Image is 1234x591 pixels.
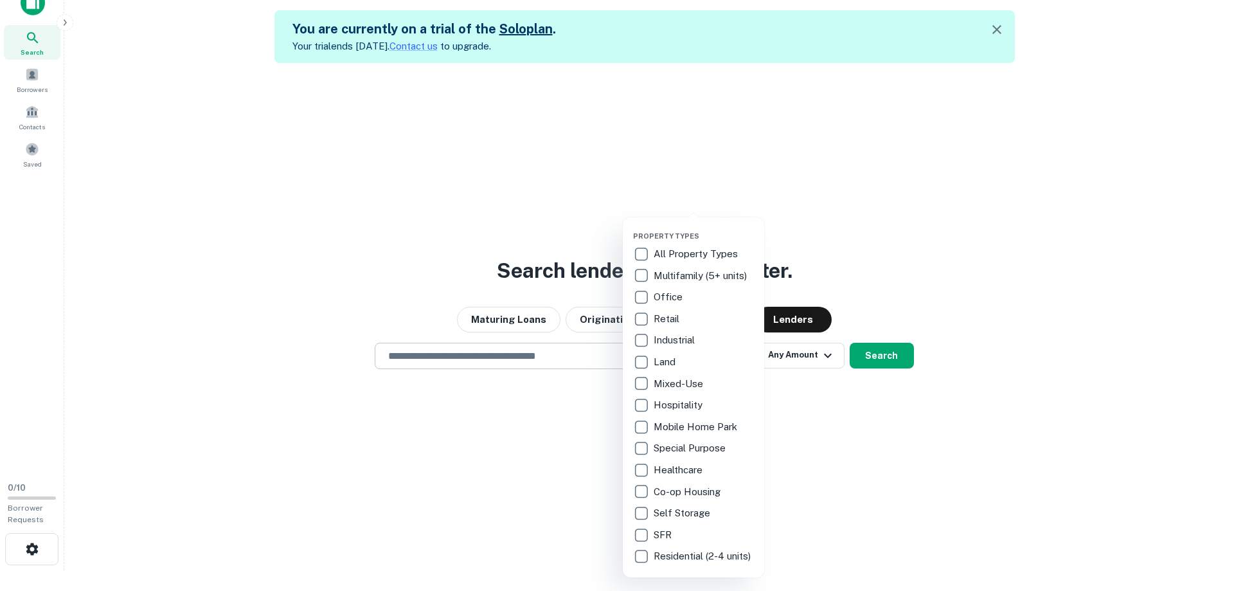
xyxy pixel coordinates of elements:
p: Special Purpose [654,441,728,456]
p: Industrial [654,332,697,348]
p: Land [654,354,678,370]
p: Healthcare [654,462,705,478]
p: Mobile Home Park [654,419,740,435]
p: Office [654,289,685,305]
p: All Property Types [654,246,740,262]
p: Residential (2-4 units) [654,549,753,564]
span: Property Types [633,232,699,240]
p: SFR [654,527,674,543]
p: Retail [654,311,682,327]
p: Hospitality [654,397,705,413]
p: Mixed-Use [654,376,706,392]
p: Multifamily (5+ units) [654,268,749,284]
p: Co-op Housing [654,484,723,500]
p: Self Storage [654,505,713,521]
iframe: Chat Widget [1170,488,1234,550]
